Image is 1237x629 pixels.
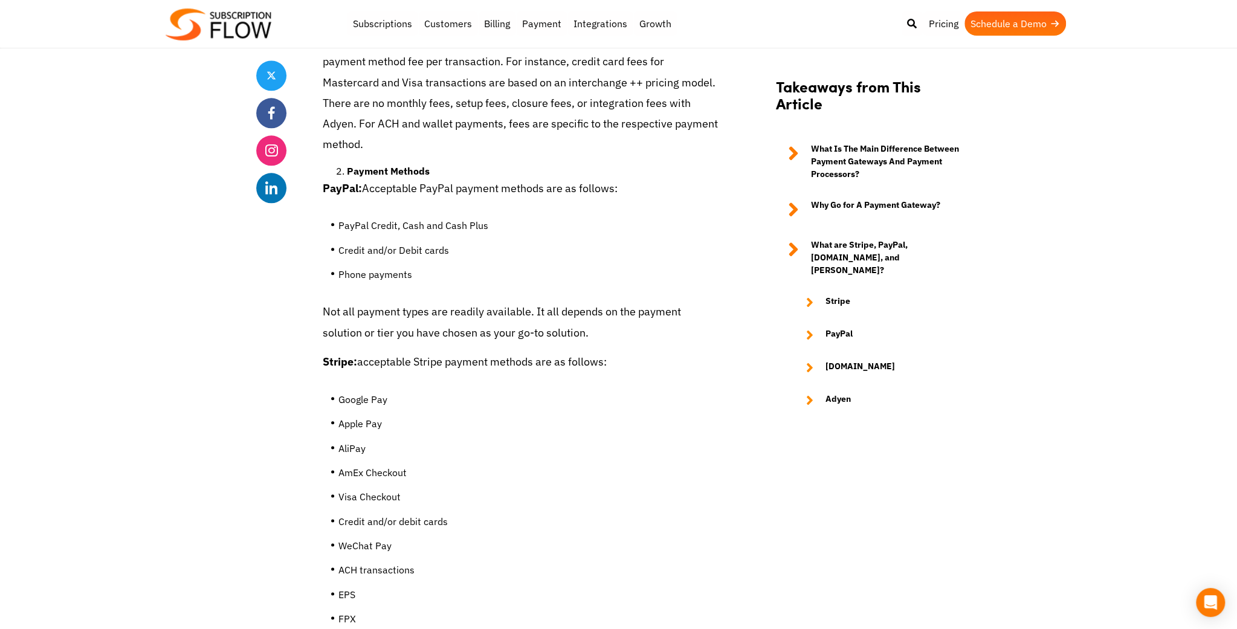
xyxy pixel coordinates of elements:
a: Schedule a Demo [964,11,1066,36]
p: processing fee is region-based. Adyen charges a processing fee plus payment method fee per transa... [323,31,722,155]
li: Google Pay [338,390,722,414]
a: Why Go for A Payment Gateway? [776,199,969,221]
strong: What are Stripe, PayPal, [DOMAIN_NAME], and [PERSON_NAME]? [811,239,969,277]
li: AliPay [338,439,722,463]
strong: What Is The Main Difference Between Payment Gateways And Payment Processors? [811,143,969,181]
a: What are Stripe, PayPal, [DOMAIN_NAME], and [PERSON_NAME]? [776,239,969,277]
p: Not all payment types are readily available. It all depends on the payment solution or tier you h... [323,302,722,343]
li: PayPal Credit, Cash and Cash Plus [338,216,722,240]
a: PayPal [794,328,969,343]
a: Payment [516,11,567,36]
strong: Why Go for A Payment Gateway? [811,199,940,221]
a: Billing [478,11,516,36]
a: Growth [633,11,677,36]
strong: PayPal [825,328,853,343]
li: AmEx Checkout [338,463,722,488]
strong: Stripe: [323,355,357,369]
strong: Payment Methods [347,165,430,177]
a: Adyen [794,393,969,408]
h2: Takeaways from This Article [776,78,969,125]
div: Open Intercom Messenger [1196,588,1225,617]
strong: PayPal: [323,181,362,195]
li: Apple Pay [338,414,722,439]
li: Visa Checkout [338,488,722,512]
strong: Stripe [825,295,850,310]
a: Stripe [794,295,969,310]
a: Subscriptions [347,11,418,36]
strong: Adyen [825,393,851,408]
a: What Is The Main Difference Between Payment Gateways And Payment Processors? [776,143,969,181]
p: acceptable Stripe payment methods are as follows: [323,352,722,372]
img: Subscriptionflow [166,8,271,40]
li: EPS [338,585,722,610]
li: ACH transactions [338,561,722,585]
strong: [DOMAIN_NAME] [825,361,895,375]
a: [DOMAIN_NAME] [794,361,969,375]
a: Integrations [567,11,633,36]
p: Acceptable PayPal payment methods are as follows: [323,178,722,199]
a: Pricing [923,11,964,36]
li: Credit and/or debit cards [338,512,722,537]
li: Phone payments [338,265,722,289]
a: Customers [418,11,478,36]
li: Credit and/or Debit cards [338,241,722,265]
li: WeChat Pay [338,537,722,561]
